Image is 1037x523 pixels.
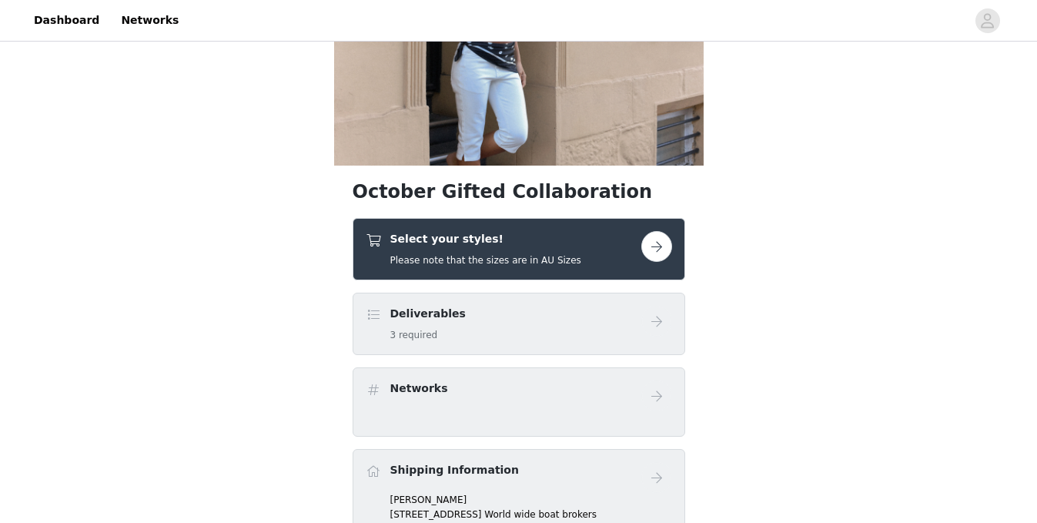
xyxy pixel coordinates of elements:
div: Deliverables [353,293,685,355]
h5: Please note that the sizes are in AU Sizes [390,253,581,267]
div: Select your styles! [353,218,685,280]
h1: October Gifted Collaboration [353,178,685,206]
div: avatar [980,8,995,33]
h5: 3 required [390,328,466,342]
p: [PERSON_NAME] [390,493,672,507]
h4: Select your styles! [390,231,581,247]
h4: Deliverables [390,306,466,322]
p: [STREET_ADDRESS] World wide boat brokers [390,508,672,521]
a: Dashboard [25,3,109,38]
h4: Shipping Information [390,462,519,478]
h4: Networks [390,381,448,397]
a: Networks [112,3,188,38]
div: Networks [353,367,685,437]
